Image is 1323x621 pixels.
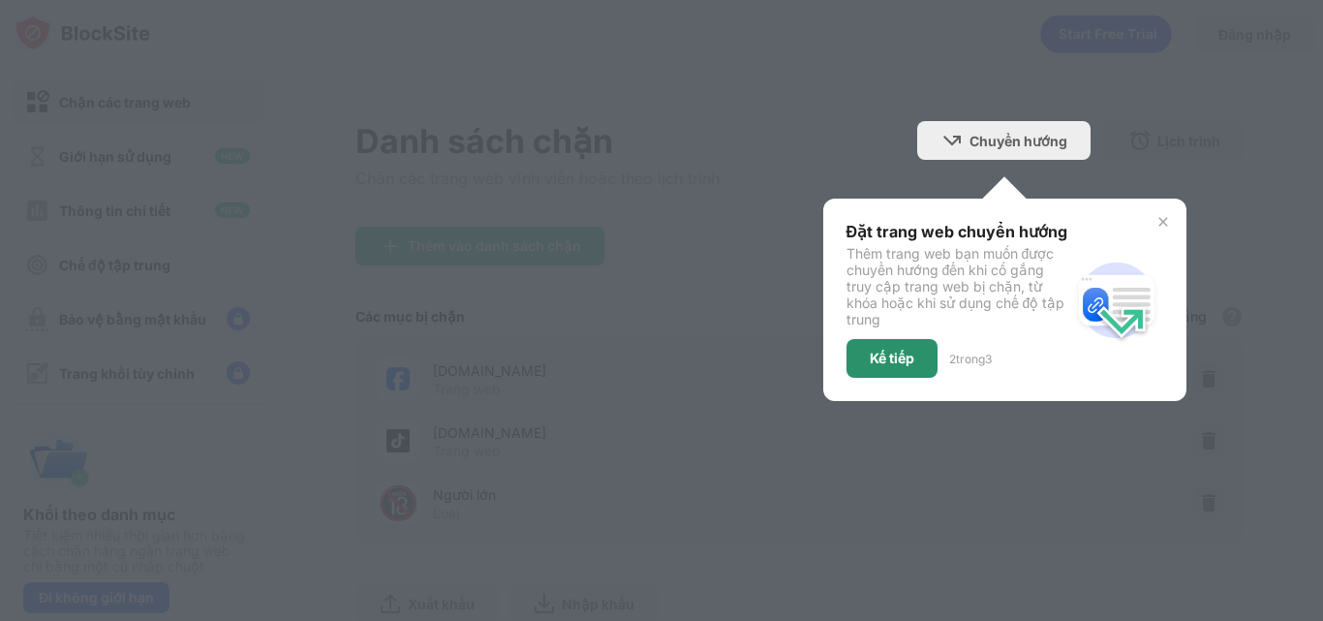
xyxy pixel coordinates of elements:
[846,245,1065,327] font: Thêm trang web bạn muốn được chuyển hướng đến khi cố gắng truy cập trang web bị chặn, từ khóa hoặ...
[1070,254,1163,347] img: redirect.svg
[956,352,985,366] font: trong
[846,222,1068,241] font: Đặt trang web chuyển hướng
[985,352,992,366] font: 3
[870,350,914,366] font: Kế tiếp
[969,133,1067,149] font: Chuyển hướng
[1155,214,1171,230] img: x-button.svg
[949,352,956,366] font: 2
